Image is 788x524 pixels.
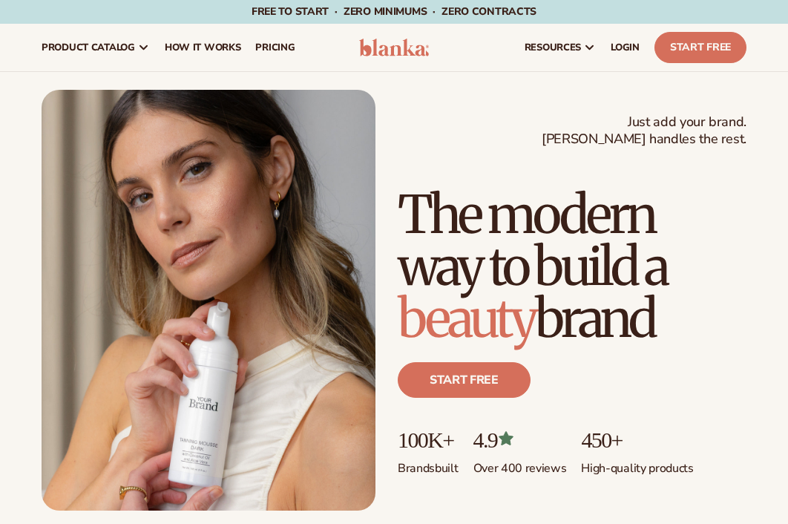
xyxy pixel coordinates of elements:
[525,42,581,53] span: resources
[473,428,567,452] p: 4.9
[581,452,693,476] p: High-quality products
[398,362,531,398] a: Start free
[542,114,746,148] span: Just add your brand. [PERSON_NAME] handles the rest.
[34,24,157,71] a: product catalog
[398,286,535,351] span: beauty
[581,428,693,452] p: 450+
[398,189,746,344] h1: The modern way to build a brand
[517,24,603,71] a: resources
[165,42,241,53] span: How It Works
[603,24,647,71] a: LOGIN
[398,428,459,452] p: 100K+
[473,452,567,476] p: Over 400 reviews
[42,42,135,53] span: product catalog
[611,42,640,53] span: LOGIN
[398,452,459,476] p: Brands built
[255,42,295,53] span: pricing
[252,4,536,19] span: Free to start · ZERO minimums · ZERO contracts
[654,32,746,63] a: Start Free
[248,24,302,71] a: pricing
[359,39,428,56] img: logo
[42,90,375,511] img: Female holding tanning mousse.
[157,24,249,71] a: How It Works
